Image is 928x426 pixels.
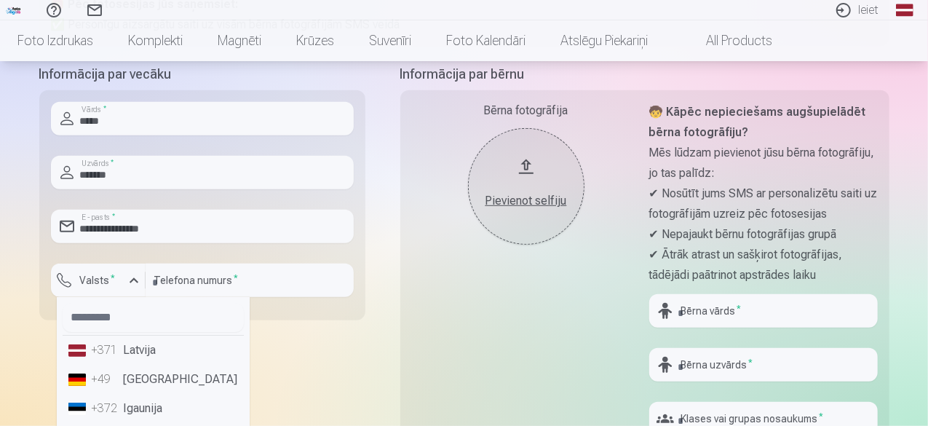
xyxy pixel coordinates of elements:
[92,342,121,359] div: +371
[63,394,244,423] li: Igaunija
[649,224,878,245] p: ✔ Nepajaukt bērnu fotogrāfijas grupā
[429,20,543,61] a: Foto kalendāri
[665,20,790,61] a: All products
[649,143,878,184] p: Mēs lūdzam pievienot jūsu bērna fotogrāfiju, jo tas palīdz:
[63,365,244,394] li: [GEOGRAPHIC_DATA]
[468,128,584,245] button: Pievienot selfiju
[6,6,22,15] img: /fa1
[279,20,352,61] a: Krūzes
[111,20,200,61] a: Komplekti
[92,400,121,417] div: +372
[352,20,429,61] a: Suvenīri
[92,371,121,388] div: +49
[200,20,279,61] a: Magnēti
[74,273,122,288] label: Valsts
[400,64,889,84] h5: Informācija par bērnu
[63,336,244,365] li: Latvija
[51,264,146,297] button: Valsts*
[649,184,878,224] p: ✔ Nosūtīt jums SMS ar personalizētu saiti uz fotogrāfijām uzreiz pēc fotosesijas
[649,245,878,285] p: ✔ Ātrāk atrast un sašķirot fotogrāfijas, tādējādi paātrinot apstrādes laiku
[543,20,665,61] a: Atslēgu piekariņi
[483,192,570,210] div: Pievienot selfiju
[649,105,866,139] strong: 🧒 Kāpēc nepieciešams augšupielādēt bērna fotogrāfiju?
[412,102,641,119] div: Bērna fotogrāfija
[39,64,365,84] h5: Informācija par vecāku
